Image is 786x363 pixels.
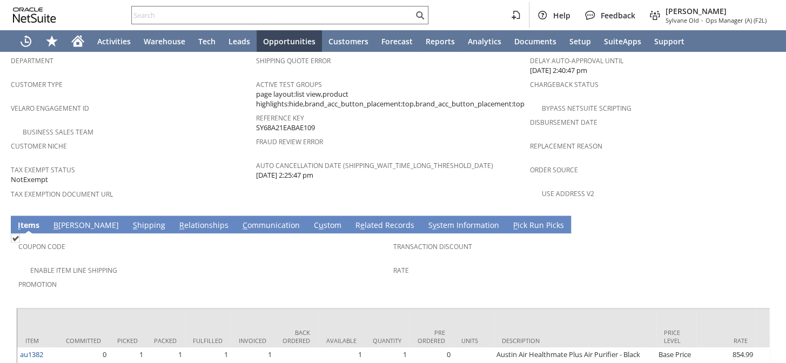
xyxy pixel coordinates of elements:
a: Support [648,30,691,52]
a: Coupon Code [18,241,65,251]
div: Available [326,336,357,344]
a: Setup [563,30,597,52]
a: Reports [419,30,461,52]
a: Velaro Engagement ID [11,104,89,113]
div: Quantity [373,336,401,344]
a: Order Source [530,165,578,174]
span: Sylvane Old [666,16,699,24]
span: Tech [198,36,216,46]
a: Department [11,56,53,65]
a: Enable Item Line Shipping [30,265,117,274]
span: u [319,220,324,230]
span: [DATE] 2:25:47 pm [256,170,313,180]
a: Active Test Groups [256,80,322,89]
span: I [18,220,21,230]
a: Shipping [130,220,168,232]
span: Customers [328,36,368,46]
a: Leads [222,30,257,52]
a: Transaction Discount [393,241,472,251]
div: Picked [117,336,138,344]
svg: Shortcuts [45,35,58,48]
a: Customers [322,30,375,52]
span: Setup [569,36,591,46]
a: Home [65,30,91,52]
span: C [243,220,247,230]
a: SuiteApps [597,30,648,52]
a: Communication [240,220,303,232]
div: Item [25,336,50,344]
div: Packed [154,336,177,344]
span: Help [553,10,570,21]
a: Custom [311,220,344,232]
span: [PERSON_NAME] [666,6,767,16]
a: System Information [426,220,502,232]
a: au1382 [20,349,43,359]
div: Rate [704,336,748,344]
a: Auto Cancellation Date (shipping_wait_time_long_threshold_date) [256,161,493,170]
a: Disbursement Date [530,118,597,127]
div: Pre Ordered [418,328,445,344]
a: Fraud Review Error [256,137,323,146]
a: Relationships [177,220,231,232]
span: SuiteApps [604,36,641,46]
svg: Search [413,9,426,22]
svg: Recent Records [19,35,32,48]
span: Reports [426,36,455,46]
a: Warehouse [137,30,192,52]
span: Warehouse [144,36,185,46]
a: Items [15,220,42,232]
a: Chargeback Status [530,80,599,89]
span: Leads [229,36,250,46]
span: Activities [97,36,131,46]
a: Customer Niche [11,142,67,151]
a: Related Records [353,220,417,232]
a: Analytics [461,30,508,52]
a: Activities [91,30,137,52]
span: [DATE] 2:40:47 pm [530,65,587,76]
a: Documents [508,30,563,52]
svg: logo [13,8,56,23]
a: Pick Run Picks [510,220,567,232]
a: Shipping Quote Error [256,56,331,65]
a: Tax Exempt Status [11,165,75,174]
span: SY68A21EABAE109 [256,123,315,133]
div: Description [502,336,648,344]
a: Forecast [375,30,419,52]
a: Use Address V2 [542,189,594,198]
span: Forecast [381,36,413,46]
a: Rate [393,265,409,274]
span: R [179,220,184,230]
img: Checked [11,233,20,243]
a: Opportunities [257,30,322,52]
a: Promotion [18,279,57,288]
span: NotExempt [11,174,48,185]
a: Replacement reason [530,142,602,151]
div: Fulfilled [193,336,223,344]
div: Units [461,336,486,344]
span: Documents [514,36,556,46]
a: Recent Records [13,30,39,52]
span: Support [654,36,684,46]
span: e [360,220,365,230]
span: Ops Manager (A) (F2L) [706,16,767,24]
svg: Home [71,35,84,48]
div: Invoiced [239,336,266,344]
input: Search [132,9,413,22]
div: Shortcuts [39,30,65,52]
a: Bypass NetSuite Scripting [542,104,632,113]
a: Reference Key [256,113,304,123]
div: Price Level [664,328,688,344]
span: - [701,16,703,24]
span: P [513,220,518,230]
span: S [133,220,137,230]
a: Customer Type [11,80,63,89]
span: Analytics [468,36,501,46]
span: Opportunities [263,36,315,46]
span: B [53,220,58,230]
a: Tech [192,30,222,52]
a: Unrolled view on [756,218,769,231]
span: Feedback [601,10,635,21]
a: Tax Exemption Document URL [11,190,113,199]
span: y [433,220,436,230]
a: B[PERSON_NAME] [51,220,122,232]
